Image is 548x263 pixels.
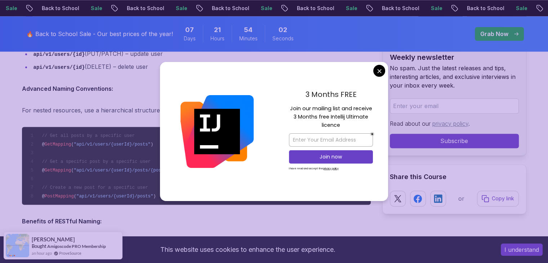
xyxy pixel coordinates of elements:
[22,218,102,225] strong: Benefits of RESTful Naming:
[390,98,519,113] input: Enter your email
[458,194,464,203] p: or
[32,236,75,242] span: [PERSON_NAME]
[244,25,253,35] span: 54 Minutes
[42,185,148,190] span: // Create a new post for a specific user
[26,30,173,38] p: 🔥 Back to School Sale - Our best prices of the year!
[120,5,169,12] p: Back to School
[42,133,134,138] span: // Get all posts by a specific user
[477,191,519,206] button: Copy link
[184,35,196,42] span: Days
[290,5,339,12] p: Back to School
[509,5,532,12] p: Sale
[390,172,519,182] h2: Share this Course
[47,244,106,249] a: Amigoscode PRO Membership
[22,85,113,92] strong: Advanced Naming Conventions:
[45,168,71,173] span: GetMapping
[375,5,424,12] p: Back to School
[45,142,71,147] span: GetMapping
[34,52,85,57] code: api/v1/users/{id}
[432,120,468,127] a: privacy policy
[42,194,44,199] span: @
[71,142,73,147] span: (
[32,250,52,256] span: an hour ago
[390,134,519,148] button: Subscribe
[460,5,509,12] p: Back to School
[71,168,73,173] span: (
[22,105,371,115] p: For nested resources, use a hierarchical structure:
[59,250,81,256] a: ProveSource
[42,159,150,164] span: // Get a specific post by a specific user
[210,35,224,42] span: Hours
[390,119,519,128] p: Read about our .
[501,244,543,256] button: Accept cookies
[76,194,153,199] span: "api/v1/users/{userId}/posts"
[492,195,514,202] p: Copy link
[169,5,192,12] p: Sale
[31,49,371,59] li: (PUT/PATCH) – update user
[42,168,44,173] span: @
[205,5,254,12] p: Back to School
[390,52,519,62] h2: Weekly newsletter
[74,168,174,173] span: "api/v1/users/{userId}/posts/{postId}"
[84,5,107,12] p: Sale
[42,142,44,147] span: @
[424,5,447,12] p: Sale
[214,25,221,35] span: 21 Hours
[74,142,151,147] span: "api/v1/users/{userId}/posts"
[390,64,519,90] p: No spam. Just the latest releases and tips, interesting articles, and exclusive interviews in you...
[185,25,194,35] span: 7 Days
[254,5,277,12] p: Sale
[35,5,84,12] p: Back to School
[5,242,490,258] div: This website uses cookies to enhance the user experience.
[74,194,76,199] span: (
[34,64,85,70] code: api/v1/users/{id}
[45,194,74,199] span: PostMapping
[32,243,46,249] span: Bought
[239,35,258,42] span: Minutes
[339,5,362,12] p: Sale
[480,30,508,38] p: Grab Now
[153,194,156,199] span: )
[6,234,29,257] img: provesource social proof notification image
[272,35,294,42] span: Seconds
[151,142,153,147] span: )
[31,62,371,72] li: (DELETE) – delete user
[279,25,287,35] span: 2 Seconds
